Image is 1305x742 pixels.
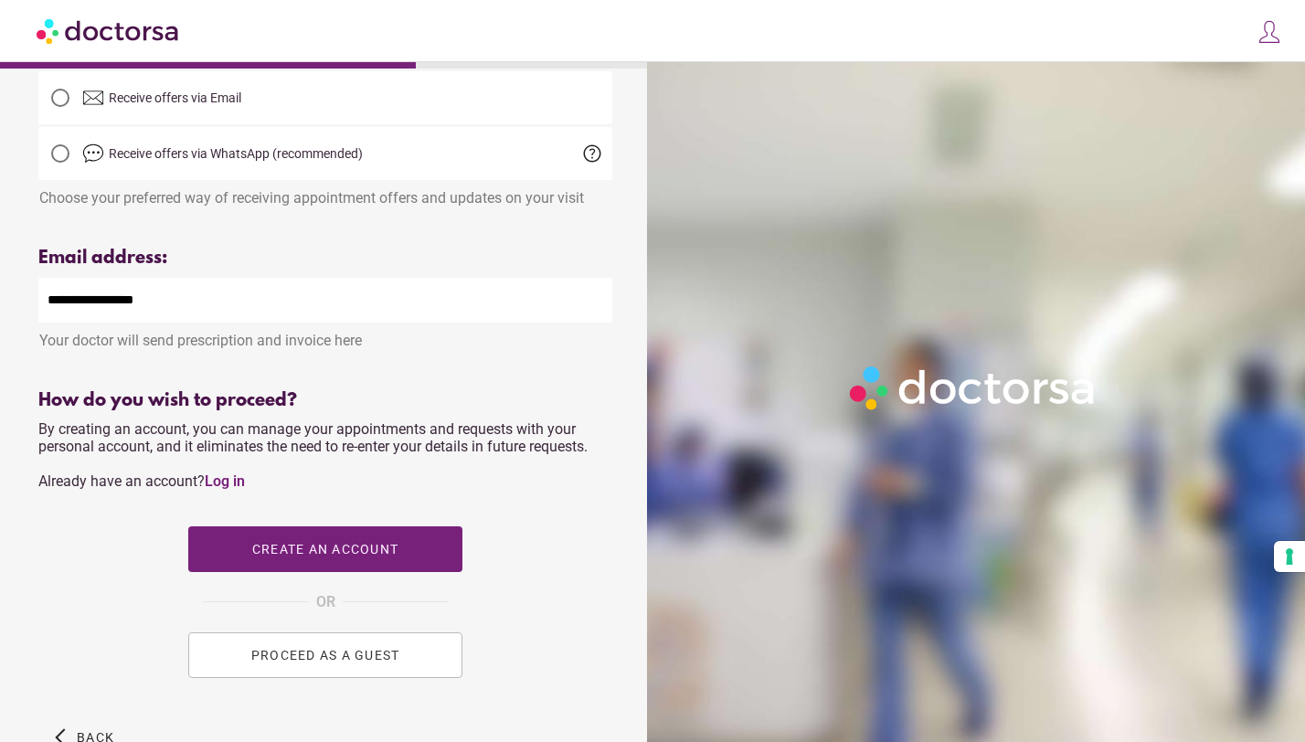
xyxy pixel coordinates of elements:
[38,248,612,269] div: Email address:
[251,648,400,662] span: PROCEED AS A GUEST
[581,143,603,164] span: help
[316,590,335,614] span: OR
[205,472,245,490] a: Log in
[188,632,462,678] button: PROCEED AS A GUEST
[1274,541,1305,572] button: Your consent preferences for tracking technologies
[109,90,241,105] span: Receive offers via Email
[109,146,363,161] span: Receive offers via WhatsApp (recommended)
[38,323,612,349] div: Your doctor will send prescription and invoice here
[38,180,612,207] div: Choose your preferred way of receiving appointment offers and updates on your visit
[38,420,588,490] span: By creating an account, you can manage your appointments and requests with your personal account,...
[37,10,181,51] img: Doctorsa.com
[252,542,398,556] span: Create an account
[188,526,462,572] button: Create an account
[38,390,612,411] div: How do you wish to proceed?
[82,143,104,164] img: chat
[1257,19,1282,45] img: icons8-customer-100.png
[82,87,104,109] img: email
[843,359,1104,418] img: Logo-Doctorsa-trans-White-partial-flat.png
